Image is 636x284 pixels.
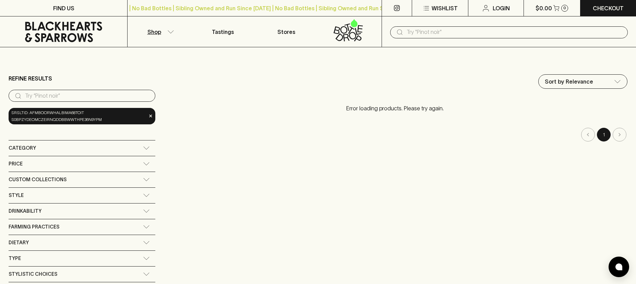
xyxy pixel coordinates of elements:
p: Sort by Relevance [545,77,593,86]
p: Error loading products. Please try again. [162,97,627,119]
div: Stylistic Choices [9,267,155,282]
span: srsltid: AfmBOorwhAlbIMA68toit s0BpZydEomCZeIRnqdDBbWwthPE36N9YPM [11,109,147,123]
nav: pagination navigation [162,128,627,141]
span: Category [9,144,36,152]
input: Try “Pinot noir” [25,90,150,101]
button: Shop [128,16,191,47]
p: Shop [147,28,161,36]
p: FIND US [53,4,74,12]
img: bubble-icon [615,263,622,270]
p: Refine Results [9,74,52,83]
div: Drinkability [9,203,155,219]
div: Sort by Relevance [539,75,627,88]
span: Price [9,160,23,168]
div: Dietary [9,235,155,250]
a: Tastings [191,16,254,47]
input: Try "Pinot noir" [407,27,622,38]
a: Stores [255,16,318,47]
p: $0.00 [536,4,552,12]
span: Type [9,254,21,263]
p: Login [493,4,510,12]
span: Stylistic Choices [9,270,57,279]
p: Checkout [593,4,624,12]
div: Price [9,156,155,172]
p: 0 [563,6,566,10]
p: Tastings [212,28,234,36]
div: Custom Collections [9,172,155,187]
span: Farming Practices [9,223,59,231]
span: Custom Collections [9,175,67,184]
p: Stores [277,28,295,36]
span: Drinkability [9,207,41,215]
div: Style [9,188,155,203]
button: page 1 [597,128,611,141]
span: Dietary [9,238,29,247]
span: Style [9,191,24,200]
div: Category [9,140,155,156]
p: Wishlist [432,4,458,12]
div: Farming Practices [9,219,155,235]
div: Type [9,251,155,266]
span: × [149,112,153,120]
